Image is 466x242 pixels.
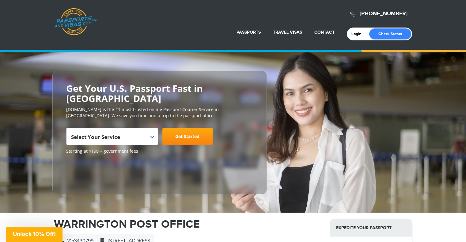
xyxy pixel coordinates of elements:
[237,30,261,35] a: Passports
[273,30,302,35] a: Travel Visas
[162,128,213,145] a: Get Started
[351,32,366,36] a: Login
[54,219,320,230] h1: WARRINGTON POST OFFICE
[13,231,56,237] span: Unlock 10% Off!
[66,157,112,188] iframe: Customer reviews powered by Trustpilot
[71,133,120,140] span: Select Your Service
[360,10,407,17] a: [PHONE_NUMBER]
[66,148,253,154] span: Starting at $199 + government fees
[54,8,98,35] a: Passports & [DOMAIN_NAME]
[66,128,158,145] span: Select Your Service
[369,28,411,39] a: Check Status
[66,83,253,103] h2: Get Your U.S. Passport Fast in [GEOGRAPHIC_DATA]
[71,130,152,147] span: Select Your Service
[314,30,335,35] a: Contact
[330,219,412,236] strong: Expedite Your Passport
[6,227,63,242] div: Unlock 10% Off!
[66,106,253,119] p: [DOMAIN_NAME] is the #1 most trusted online Passport Courier Service in [GEOGRAPHIC_DATA]. We sav...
